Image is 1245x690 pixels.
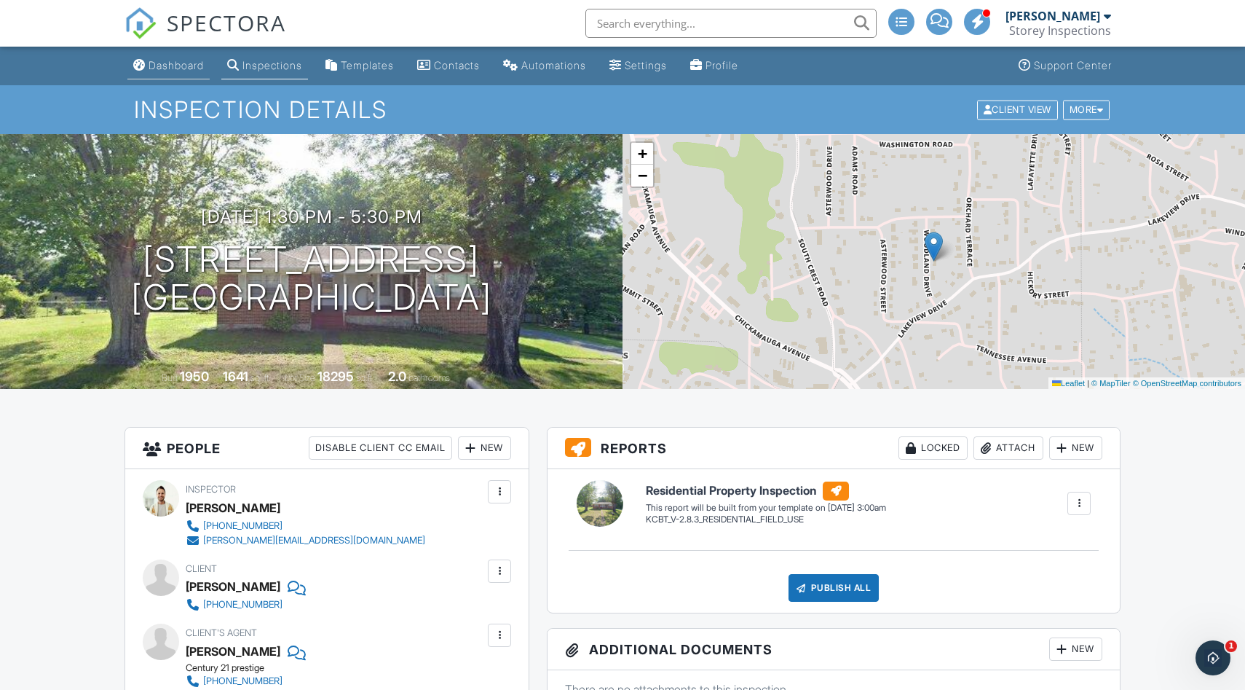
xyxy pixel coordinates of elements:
[631,143,653,165] a: Zoom in
[186,497,280,519] div: [PERSON_NAME]
[408,372,450,383] span: bathrooms
[186,640,280,662] a: [PERSON_NAME]
[925,232,943,262] img: Marker
[186,627,257,638] span: Client's Agent
[497,52,592,79] a: Automations (Advanced)
[149,59,204,71] div: Dashboard
[973,436,1043,460] div: Attach
[186,563,217,574] span: Client
[1005,9,1100,23] div: [PERSON_NAME]
[1009,23,1111,38] div: Storey Inspections
[285,372,315,383] span: Lot Size
[125,428,529,469] h3: People
[388,369,406,384] div: 2.0
[1063,100,1110,119] div: More
[1049,638,1102,661] div: New
[521,59,586,71] div: Automations
[585,9,877,38] input: Search everything...
[203,520,282,532] div: [PHONE_NUMBER]
[221,52,308,79] a: Inspections
[180,369,209,384] div: 1950
[250,372,271,383] span: sq. ft.
[898,436,968,460] div: Locked
[341,59,394,71] div: Templates
[127,52,210,79] a: Dashboard
[1091,379,1131,388] a: © MapTiler
[125,7,157,39] img: The Best Home Inspection Software - Spectora
[684,52,744,79] a: Company Profile
[186,533,425,548] a: [PERSON_NAME][EMAIL_ADDRESS][DOMAIN_NAME]
[186,674,353,689] a: [PHONE_NUMBER]
[242,59,302,71] div: Inspections
[1225,640,1237,652] span: 1
[458,436,511,460] div: New
[638,166,647,184] span: −
[1087,379,1089,388] span: |
[131,240,492,318] h1: [STREET_ADDRESS] [GEOGRAPHIC_DATA]
[646,502,886,514] div: This report will be built from your template on [DATE] 3:00am
[638,144,647,162] span: +
[1013,52,1118,79] a: Support Center
[167,7,286,38] span: SPECTORA
[1052,379,1085,388] a: Leaflet
[125,20,286,50] a: SPECTORA
[186,576,280,597] div: [PERSON_NAME]
[186,597,294,612] a: [PHONE_NUMBER]
[1049,436,1102,460] div: New
[203,535,425,546] div: [PERSON_NAME][EMAIL_ADDRESS][DOMAIN_NAME]
[1133,379,1241,388] a: © OpenStreetMap contributors
[625,59,667,71] div: Settings
[646,482,886,501] h6: Residential Property Inspection
[1195,640,1230,675] iframe: Intercom live chat
[788,574,880,602] div: Publish All
[186,519,425,533] a: [PHONE_NUMBER]
[134,97,1111,122] h1: Inspection Details
[646,514,886,526] div: KCBT_V-2.8.3_RESIDENTIAL_FIELD_USE
[631,165,653,187] a: Zoom out
[356,372,374,383] span: sq.ft.
[977,100,1058,119] div: Client View
[203,599,282,611] div: [PHONE_NUMBER]
[201,207,422,227] h3: [DATE] 1:30 pm - 5:30 pm
[223,369,248,384] div: 1641
[548,629,1120,670] h3: Additional Documents
[203,675,282,687] div: [PHONE_NUMBER]
[320,52,400,79] a: Templates
[162,372,178,383] span: Built
[186,662,365,674] div: Century 21 prestige
[317,369,354,384] div: 18295
[1034,59,1112,71] div: Support Center
[411,52,486,79] a: Contacts
[976,103,1062,114] a: Client View
[434,59,480,71] div: Contacts
[604,52,673,79] a: Settings
[548,428,1120,469] h3: Reports
[705,59,738,71] div: Profile
[309,436,452,460] div: Disable Client CC Email
[186,484,236,495] span: Inspector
